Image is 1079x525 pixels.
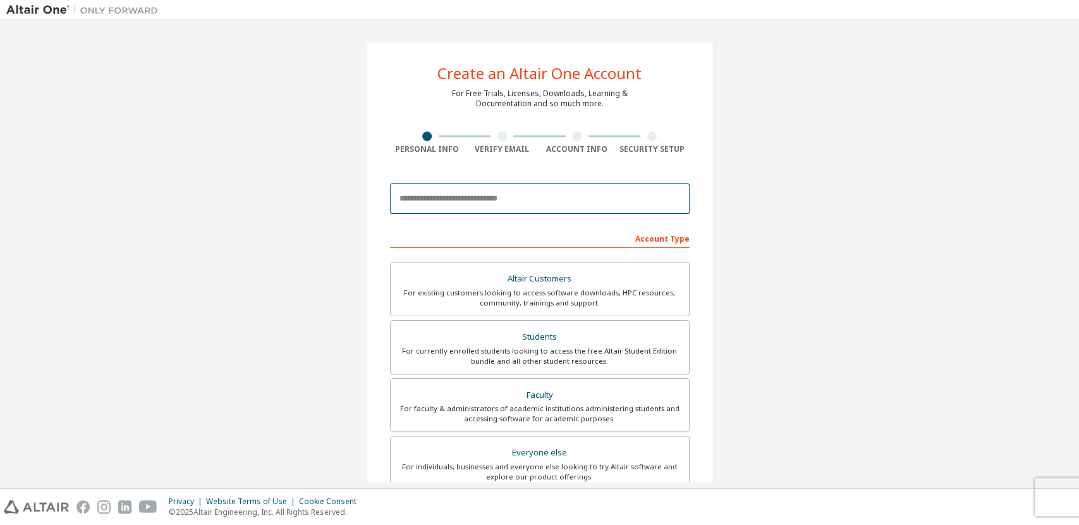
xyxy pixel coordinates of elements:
[206,497,299,507] div: Website Terms of Use
[299,497,364,507] div: Cookie Consent
[118,500,131,514] img: linkedin.svg
[398,462,681,482] div: For individuals, businesses and everyone else looking to try Altair software and explore our prod...
[169,507,364,517] p: © 2025 Altair Engineering, Inc. All Rights Reserved.
[398,346,681,366] div: For currently enrolled students looking to access the free Altair Student Edition bundle and all ...
[465,144,540,154] div: Verify Email
[398,288,681,308] div: For existing customers looking to access software downloads, HPC resources, community, trainings ...
[76,500,90,514] img: facebook.svg
[398,404,681,424] div: For faculty & administrators of academic institutions administering students and accessing softwa...
[6,4,164,16] img: Altair One
[169,497,206,507] div: Privacy
[390,228,690,248] div: Account Type
[398,328,681,346] div: Students
[97,500,111,514] img: instagram.svg
[139,500,157,514] img: youtube.svg
[398,270,681,288] div: Altair Customers
[540,144,615,154] div: Account Info
[398,444,681,462] div: Everyone else
[390,144,465,154] div: Personal Info
[614,144,690,154] div: Security Setup
[437,66,642,81] div: Create an Altair One Account
[4,500,69,514] img: altair_logo.svg
[398,386,681,404] div: Faculty
[452,89,628,109] div: For Free Trials, Licenses, Downloads, Learning & Documentation and so much more.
